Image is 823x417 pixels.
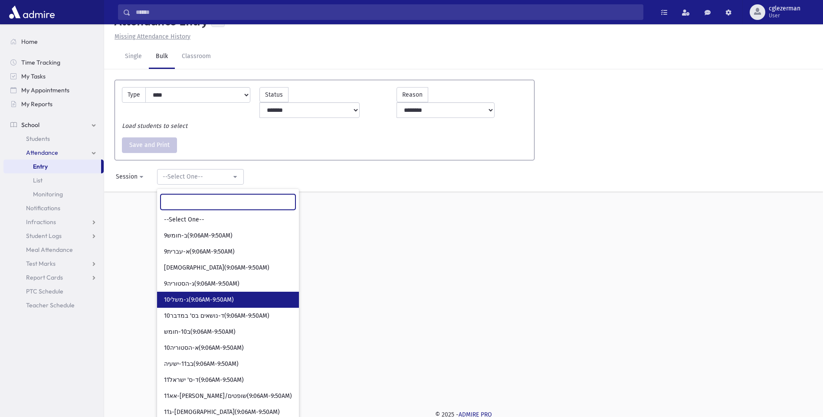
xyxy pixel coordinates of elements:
[161,194,295,210] input: Search
[163,172,231,181] div: --Select One--
[26,260,56,267] span: Test Marks
[164,344,244,352] span: 10א-הסטוריה(9:06AM-9:50AM)
[175,45,218,69] a: Classroom
[3,284,104,298] a: PTC Schedule
[397,87,428,102] label: Reason
[26,287,63,295] span: PTC Schedule
[164,408,280,417] span: 11ג-[DEMOGRAPHIC_DATA](9:06AM-9:50AM)
[21,100,52,108] span: My Reports
[26,301,75,309] span: Teacher Schedule
[26,232,62,240] span: Student Logs
[118,45,149,69] a: Single
[769,12,800,19] span: User
[149,45,175,69] a: Bulk
[157,169,244,185] button: --Select One--
[164,231,233,240] span: 9ב-חומש(9:06AM-9:50AM)
[3,160,101,173] a: Entry
[3,118,104,132] a: School
[3,257,104,270] a: Test Marks
[26,218,56,226] span: Infractions
[111,33,190,40] a: Missing Attendance History
[21,86,69,94] span: My Appointments
[26,204,60,212] span: Notifications
[3,201,104,215] a: Notifications
[26,246,73,254] span: Meal Attendance
[164,360,239,368] span: בב11-ישעיה(9:06AM-9:50AM)
[131,4,643,20] input: Search
[3,215,104,229] a: Infractions
[164,328,236,336] span: ב10-חומש(9:06AM-9:50AM)
[3,173,104,187] a: List
[21,121,39,129] span: School
[164,280,239,288] span: 9ג-הסטוריה(9:06AM-9:50AM)
[164,392,292,401] span: אא11-[PERSON_NAME]/שופטים(9:06AM-9:50AM)
[164,264,269,272] span: [DEMOGRAPHIC_DATA](9:06AM-9:50AM)
[115,33,190,40] u: Missing Attendance History
[164,215,204,224] span: --Select One--
[3,229,104,243] a: Student Logs
[122,87,146,103] label: Type
[3,298,104,312] a: Teacher Schedule
[26,149,58,156] span: Attendance
[3,187,104,201] a: Monitoring
[164,248,235,256] span: 9א-עברית(9:06AM-9:50AM)
[3,55,104,69] a: Time Tracking
[164,376,244,384] span: 11ד-ס' ישראל(9:06AM-9:50AM)
[26,274,63,281] span: Report Cards
[33,163,48,170] span: Entry
[110,169,150,185] button: Session
[122,137,177,153] button: Save and Print
[21,38,38,46] span: Home
[33,190,63,198] span: Monitoring
[3,97,104,111] a: My Reports
[7,3,57,21] img: AdmirePro
[3,270,104,284] a: Report Cards
[769,5,800,12] span: cglezerman
[164,312,269,320] span: 10ד-נושאים בס' במדבר(9:06AM-9:50AM)
[3,243,104,257] a: Meal Attendance
[33,176,43,184] span: List
[116,172,138,181] div: Session
[21,59,60,66] span: Time Tracking
[3,35,104,49] a: Home
[26,135,50,143] span: Students
[118,121,531,130] div: Load students to select
[21,72,46,80] span: My Tasks
[3,83,104,97] a: My Appointments
[259,87,289,102] label: Status
[164,296,234,304] span: 10ג-משלי(9:06AM-9:50AM)
[3,132,104,146] a: Students
[3,69,104,83] a: My Tasks
[3,146,104,160] a: Attendance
